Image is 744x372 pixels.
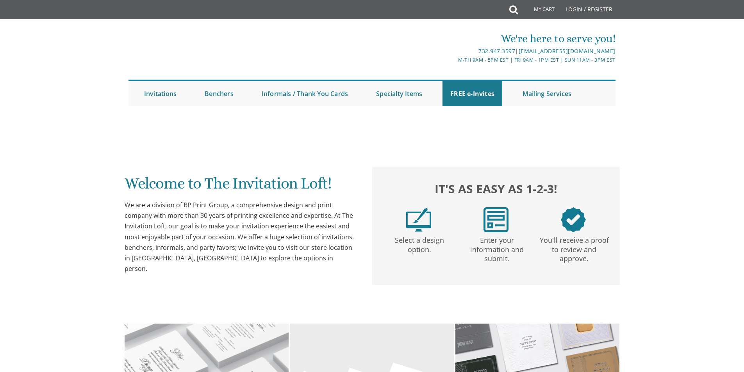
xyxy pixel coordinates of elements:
[478,47,515,55] a: 732.947.3597
[460,232,534,263] p: Enter your information and submit.
[197,81,241,106] a: Benchers
[517,1,560,20] a: My Cart
[368,81,430,106] a: Specialty Items
[561,207,586,232] img: step3.png
[125,175,357,198] h1: Welcome to The Invitation Loft!
[515,81,579,106] a: Mailing Services
[442,81,502,106] a: FREE e-Invites
[291,31,616,46] div: We're here to serve you!
[382,232,457,255] p: Select a design option.
[537,232,611,263] p: You'll receive a proof to review and approve.
[380,180,612,198] h2: It's as easy as 1-2-3!
[519,47,616,55] a: [EMAIL_ADDRESS][DOMAIN_NAME]
[136,81,184,106] a: Invitations
[125,200,357,274] div: We are a division of BP Print Group, a comprehensive design and print company with more than 30 y...
[484,207,508,232] img: step2.png
[291,56,616,64] div: M-Th 9am - 5pm EST | Fri 9am - 1pm EST | Sun 11am - 3pm EST
[406,207,431,232] img: step1.png
[291,46,616,56] div: |
[254,81,356,106] a: Informals / Thank You Cards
